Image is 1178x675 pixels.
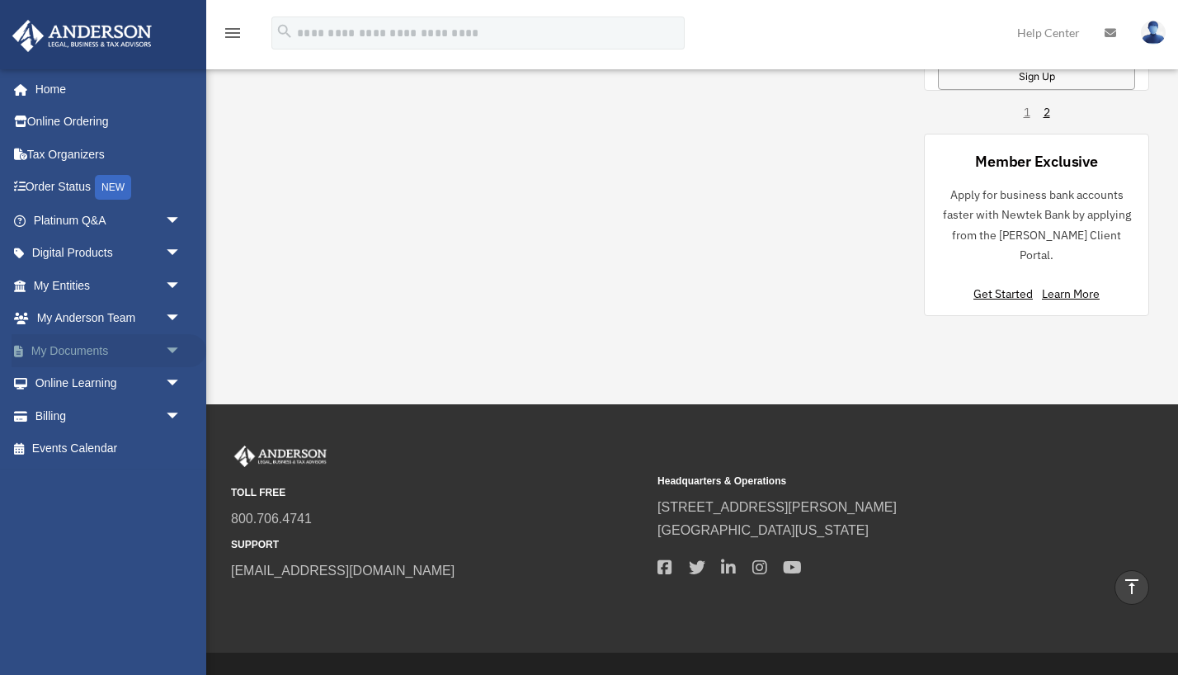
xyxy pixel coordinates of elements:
[938,185,1135,266] p: Apply for business bank accounts faster with Newtek Bank by applying from the [PERSON_NAME] Clien...
[223,29,243,43] a: menu
[657,473,1072,490] small: Headquarters & Operations
[12,367,206,400] a: Online Learningarrow_drop_down
[1114,570,1149,605] a: vertical_align_top
[12,138,206,171] a: Tax Organizers
[95,175,131,200] div: NEW
[165,269,198,303] span: arrow_drop_down
[12,302,206,335] a: My Anderson Teamarrow_drop_down
[657,523,869,537] a: [GEOGRAPHIC_DATA][US_STATE]
[276,22,294,40] i: search
[7,20,157,52] img: Anderson Advisors Platinum Portal
[223,23,243,43] i: menu
[975,151,1097,172] div: Member Exclusive
[657,500,897,514] a: [STREET_ADDRESS][PERSON_NAME]
[973,286,1039,301] a: Get Started
[12,73,198,106] a: Home
[1122,577,1142,597] i: vertical_align_top
[165,204,198,238] span: arrow_drop_down
[165,302,198,336] span: arrow_drop_down
[165,367,198,401] span: arrow_drop_down
[231,484,646,502] small: TOLL FREE
[231,564,455,578] a: [EMAIL_ADDRESS][DOMAIN_NAME]
[12,106,206,139] a: Online Ordering
[12,237,206,270] a: Digital Productsarrow_drop_down
[12,399,206,432] a: Billingarrow_drop_down
[12,334,206,367] a: My Documentsarrow_drop_down
[12,204,206,237] a: Platinum Q&Aarrow_drop_down
[1042,286,1100,301] a: Learn More
[938,63,1135,90] a: Sign Up
[165,334,198,368] span: arrow_drop_down
[12,171,206,205] a: Order StatusNEW
[231,512,312,526] a: 800.706.4741
[12,432,206,465] a: Events Calendar
[165,399,198,433] span: arrow_drop_down
[1141,21,1166,45] img: User Pic
[231,446,330,467] img: Anderson Advisors Platinum Portal
[12,269,206,302] a: My Entitiesarrow_drop_down
[231,536,646,554] small: SUPPORT
[1044,104,1050,120] a: 2
[165,237,198,271] span: arrow_drop_down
